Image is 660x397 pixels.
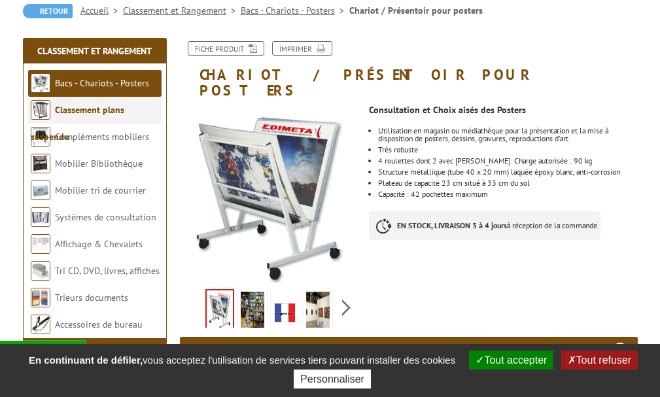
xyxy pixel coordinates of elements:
[55,77,149,89] a: Bacs - Chariots - Posters
[31,207,50,227] img: Systèmes de consultation
[55,319,143,330] a: Accessoires de bureau
[378,157,638,165] li: 4 roulettes dont 2 avec [PERSON_NAME]. Charge autorisée : 90 kg
[369,104,526,116] strong: Consultation et Choix aisés des Posters
[80,5,123,16] a: Accueil
[123,5,241,16] a: Classement et Rangement
[31,181,50,200] img: Mobilier tri de courrier
[349,4,483,17] li: Chariot / Présentoir pour posters
[272,41,332,56] a: Imprimer
[192,337,254,363] p: Prix indiqué HT
[55,158,143,169] a: Mobilier Bibliothèque
[378,168,638,176] li: Structure métallique (tube 40 x 20 mm) laquée époxy blanc, anti-corrosion
[180,105,359,284] img: bacs_chariots_ppr68n_1.jpg
[31,100,50,120] img: Classement plans suspendu
[369,211,600,240] p: à réception de la commande
[340,297,353,319] span: Next
[170,41,648,98] h1: Chariot / Présentoir pour posters
[294,370,371,388] button: Personnaliser (fenêtre modale)
[438,337,638,363] h3: Etablir un devis ou passer commande
[29,354,143,366] strong: En continuant de défiler,
[273,292,297,332] img: edimeta_produit_fabrique_en_france.jpg
[378,146,638,154] li: Très robuste
[241,5,349,16] a: Bacs - Chariots - Posters
[31,288,50,307] img: Trieurs documents
[241,292,264,332] img: presentoir_posters_ppr68n.jpg
[207,290,233,331] img: bacs_chariots_ppr68n_1.jpg
[55,238,143,250] a: Affichage & Chevalets
[55,131,149,143] a: Compléments mobiliers
[188,41,264,56] a: Fiche produit
[22,354,462,366] span: vous acceptez l'utilisation de services tiers pouvant installer des cookies
[306,292,330,332] img: presentoir_posters_ppr68n_3.jpg
[561,351,638,370] button: Tout refuser
[31,261,50,281] img: Tri CD, DVD, livres, affiches
[55,211,156,223] a: Systèmes de consultation
[37,45,152,57] a: Classement et Rangement
[31,234,50,254] img: Affichage & Chevalets
[55,292,128,303] a: Trieurs documents
[31,104,124,143] a: Classement plans suspendu
[378,179,638,187] li: Plateau de capacité 23 cm situé à 33 cm du sol
[31,154,50,173] img: Mobilier Bibliothèque
[23,4,73,18] a: Retour
[378,127,638,143] li: Utilisation en magasin ou médiathèque pour la présentation et la mise à disposition de posters, d...
[397,220,507,230] strong: EN STOCK, LIVRAISON 3 à 4 jours
[378,190,638,198] li: Capacité : 42 pochettes maximum
[55,265,160,277] a: Tri CD, DVD, livres, affiches
[55,184,146,196] a: Mobilier tri de courrier
[469,351,553,370] button: Tout accepter
[31,73,50,93] img: Bacs - Chariots - Posters
[31,315,50,334] img: Accessoires de bureau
